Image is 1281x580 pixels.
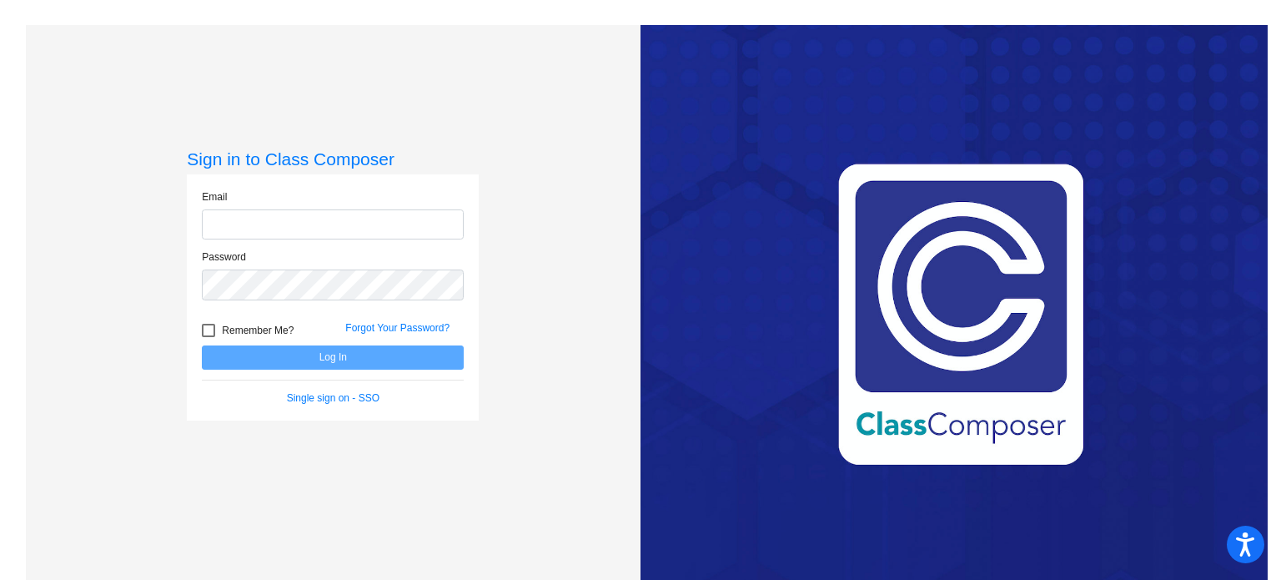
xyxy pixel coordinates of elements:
[187,149,479,169] h3: Sign in to Class Composer
[202,250,246,265] label: Password
[202,345,464,370] button: Log In
[345,322,450,334] a: Forgot Your Password?
[222,320,294,340] span: Remember Me?
[287,392,379,404] a: Single sign on - SSO
[202,189,227,204] label: Email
